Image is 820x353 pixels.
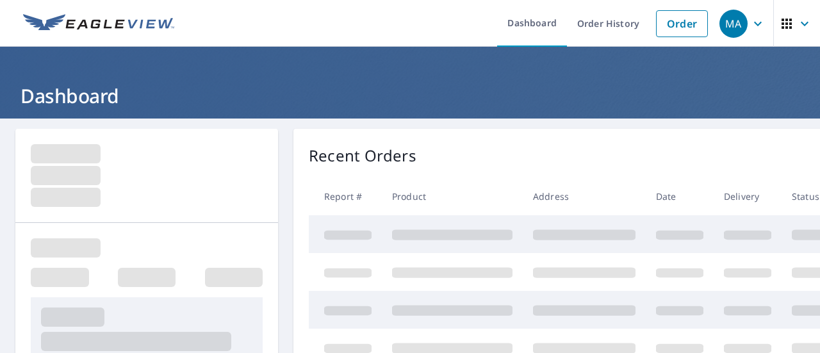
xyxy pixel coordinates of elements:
[656,10,708,37] a: Order
[309,144,416,167] p: Recent Orders
[719,10,748,38] div: MA
[382,177,523,215] th: Product
[714,177,782,215] th: Delivery
[309,177,382,215] th: Report #
[23,14,174,33] img: EV Logo
[523,177,646,215] th: Address
[646,177,714,215] th: Date
[15,83,805,109] h1: Dashboard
